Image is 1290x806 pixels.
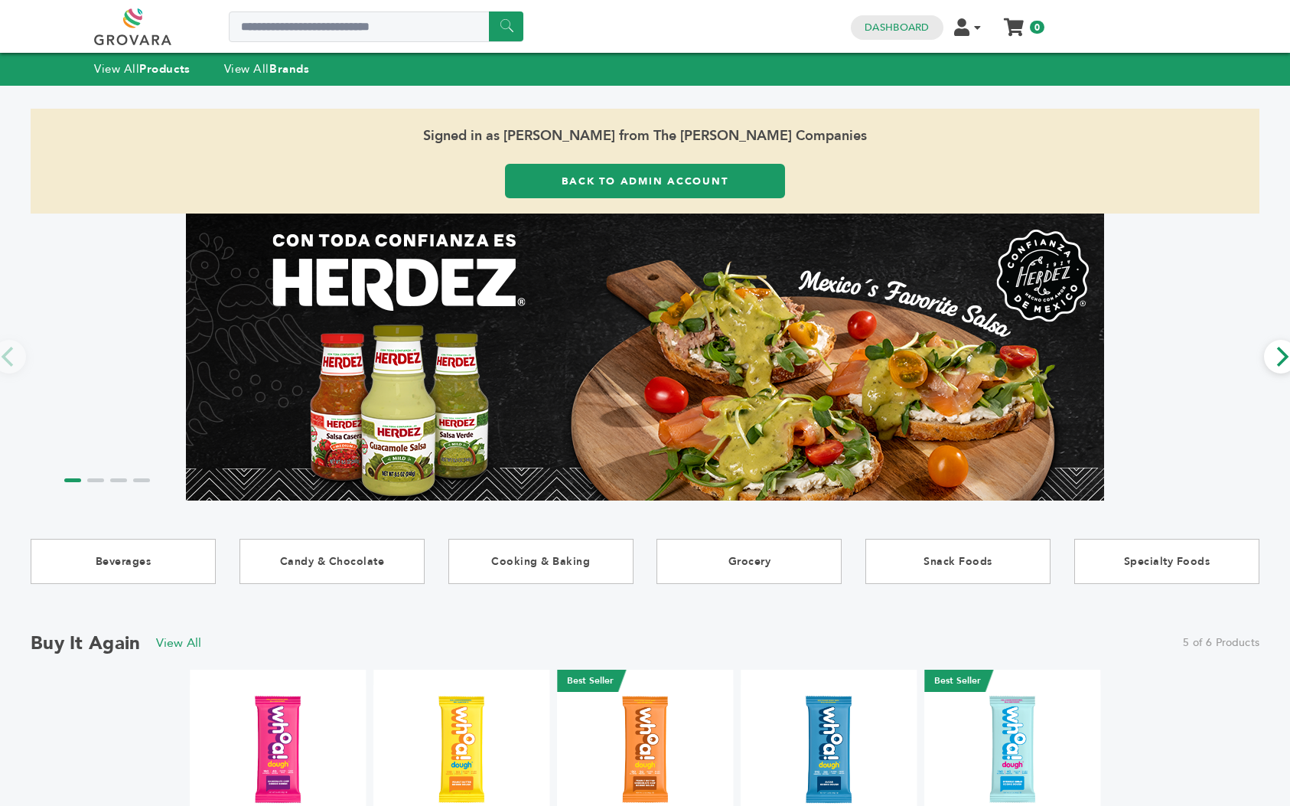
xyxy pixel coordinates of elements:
[865,21,929,34] a: Dashboard
[31,539,216,584] a: Beverages
[156,635,202,651] a: View All
[229,11,523,42] input: Search a product or brand...
[64,478,81,482] li: Page dot 1
[1030,21,1044,34] span: 0
[186,214,1104,501] img: Marketplace Top Banner 1
[87,478,104,482] li: Page dot 2
[31,109,1259,164] span: Signed in as [PERSON_NAME] from The [PERSON_NAME] Companies
[94,61,191,77] a: View AllProducts
[269,61,309,77] strong: Brands
[774,694,884,805] img: Whoa Dough Sugar Cookie Dough Bar 10 innerpacks per case 1.6 oz
[406,694,517,805] img: Whoa Dough Peanut Butter Cookie Dough Bar 10 innerpacks per case 1.6 oz
[1074,539,1259,584] a: Specialty Foods
[865,539,1051,584] a: Snack Foods
[31,631,141,656] h2: Buy it Again
[139,61,190,77] strong: Products
[957,694,1068,805] img: Whoa Dough Sprinkle Sugar Cookie Dough Bar 10 innerpacks per case 1.6 oz
[1005,14,1023,30] a: My Cart
[110,478,127,482] li: Page dot 3
[656,539,842,584] a: Grocery
[448,539,634,584] a: Cooking & Baking
[590,694,701,805] img: Whoa Dough Peanut Butter Chocolate Chip Cookie Dough Bar 10 innerpacks per case 1.6 oz
[1183,635,1259,651] span: 5 of 6 Products
[224,61,310,77] a: View AllBrands
[133,478,150,482] li: Page dot 4
[223,694,334,805] img: Whoa Dough Chocolate Chip Cookie Dough Bar 6 innerpacks per case 1.6 oz
[239,539,425,584] a: Candy & Chocolate
[505,164,784,198] a: Back to Admin Account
